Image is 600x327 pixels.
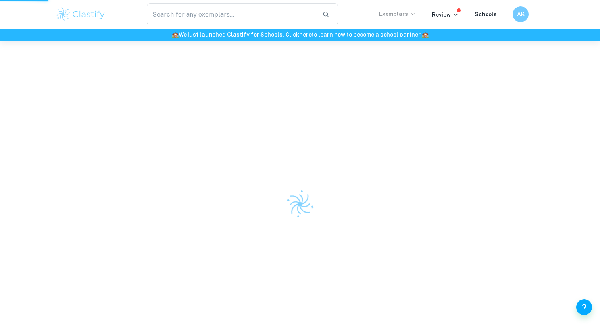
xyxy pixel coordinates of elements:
[172,31,179,38] span: 🏫
[299,31,312,38] a: here
[475,11,497,17] a: Schools
[379,10,416,18] p: Exemplars
[56,6,106,22] img: Clastify logo
[513,6,529,22] button: AK
[432,10,459,19] p: Review
[2,30,598,39] h6: We just launched Clastify for Schools. Click to learn how to become a school partner.
[147,3,316,25] input: Search for any exemplars...
[516,10,525,19] h6: AK
[576,299,592,315] button: Help and Feedback
[281,185,319,223] img: Clastify logo
[422,31,429,38] span: 🏫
